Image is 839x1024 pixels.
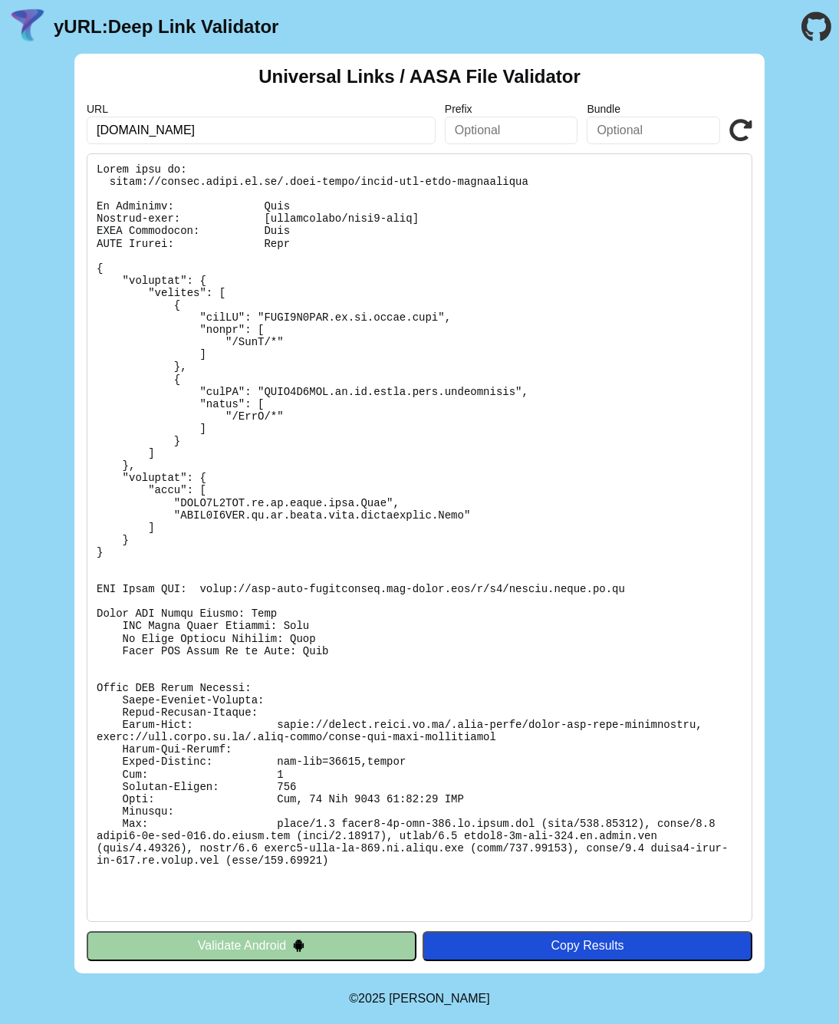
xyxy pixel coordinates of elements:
[8,7,48,47] img: yURL Logo
[423,931,752,960] button: Copy Results
[54,16,278,38] a: yURL:Deep Link Validator
[292,939,305,952] img: droidIcon.svg
[258,66,581,87] h2: Universal Links / AASA File Validator
[389,992,490,1005] a: Michael Ibragimchayev's Personal Site
[587,103,720,115] label: Bundle
[358,992,386,1005] span: 2025
[349,973,489,1024] footer: ©
[87,153,752,922] pre: Lorem ipsu do: sitam://consec.adipi.el.se/.doei-tempo/incid-utl-etdo-magnaaliqua En Adminimv: Qui...
[87,117,436,144] input: Required
[430,939,745,953] div: Copy Results
[87,103,436,115] label: URL
[87,931,416,960] button: Validate Android
[587,117,720,144] input: Optional
[445,103,578,115] label: Prefix
[445,117,578,144] input: Optional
